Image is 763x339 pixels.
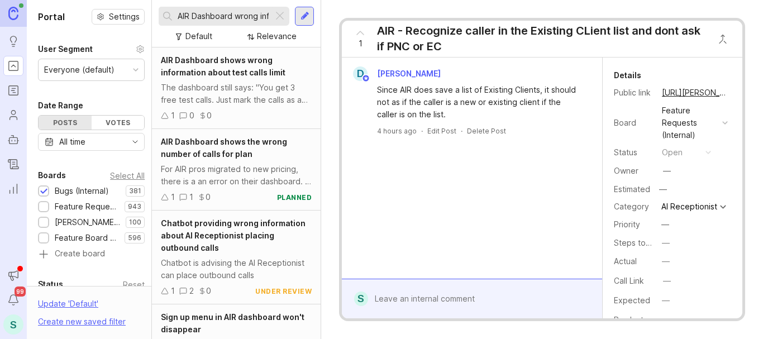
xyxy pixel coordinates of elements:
div: Since AIR does save a list of Existing Clients, it should not as if the caller is a new or existi... [377,84,580,121]
a: [URL][PERSON_NAME] [659,85,731,100]
div: AIR - Recognize caller in the Existing CLient list and dont ask if PNC or EC [377,23,706,54]
label: Call Link [614,276,644,285]
div: Select All [110,173,145,179]
div: Status [614,146,653,159]
a: Create board [38,250,145,260]
span: Settings [109,11,140,22]
p: 943 [128,202,141,211]
span: Chatbot providing wrong information about AI Receptionist placing outbound calls [161,218,306,252]
div: Estimated [614,185,650,193]
div: Category [614,200,653,213]
span: 99 [15,287,26,297]
p: 596 [128,233,141,242]
div: Edit Post [427,126,456,136]
div: 0 [206,191,211,203]
button: ProductboardID [660,313,674,327]
div: — [662,237,670,249]
img: Canny Home [8,7,18,20]
div: Bugs (Internal) [55,185,109,197]
a: Chatbot providing wrong information about AI Receptionist placing outbound callsChatbot is advisi... [152,211,321,304]
input: Search... [178,10,269,22]
div: 1 [189,191,193,203]
div: Create new saved filter [38,316,126,328]
a: AIR Dashboard shows the wrong number of calls for planFor AIR pros migrated to new pricing, there... [152,129,321,211]
div: 0 [207,109,212,122]
div: — [663,314,671,326]
button: Call Link [660,274,674,288]
p: 381 [129,187,141,195]
div: under review [255,287,312,296]
button: Expected [659,293,673,308]
div: S [354,292,368,306]
div: Owner [614,165,653,177]
div: — [662,255,670,268]
span: 1 [359,37,363,50]
button: Settings [92,9,145,25]
div: · [461,126,462,136]
div: 1 [171,109,175,122]
a: Roadmaps [3,80,23,101]
div: Everyone (default) [44,64,115,76]
span: Sign up menu in AIR dashboard won't disappear [161,312,304,334]
a: Reporting [3,179,23,199]
div: — [663,165,671,177]
button: Steps to Reproduce [659,236,673,250]
div: — [662,294,670,307]
div: Details [614,69,641,82]
a: Autopilot [3,130,23,150]
div: For AIR pros migrated to new pricing, there is a an error on their dashboard. It shows their old ... [161,163,312,188]
div: Public link [614,87,653,99]
div: — [663,275,671,287]
div: Relevance [257,30,297,42]
h1: Portal [38,10,65,23]
div: planned [277,193,312,202]
div: Boards [38,169,66,182]
div: 0 [189,109,194,122]
span: AIR Dashboard shows wrong information about test calls limit [161,55,285,77]
a: Ideas [3,31,23,51]
div: [PERSON_NAME] (Public) [55,216,120,228]
button: S [3,314,23,335]
label: Priority [614,219,640,229]
div: D [353,66,368,81]
p: 100 [129,218,141,227]
div: · [421,126,423,136]
label: Actual [614,256,637,266]
button: Close button [712,28,734,50]
div: Feature Board Sandbox [DATE] [55,232,119,244]
a: 4 hours ago [377,126,417,136]
div: Delete Post [467,126,506,136]
div: Status [38,278,63,291]
span: [PERSON_NAME] [377,69,441,78]
span: AIR Dashboard shows the wrong number of calls for plan [161,137,287,159]
div: 1 [171,191,175,203]
div: Votes [92,116,145,130]
div: 1 [171,285,175,297]
div: Posts [39,116,92,130]
div: 0 [206,285,211,297]
div: The dashboard still says: "You get 3 free test calls. Just mark the calls as a "test" once they a... [161,82,312,106]
div: Feature Requests (Internal) [662,104,718,141]
div: open [662,146,683,159]
a: AIR Dashboard shows wrong information about test calls limitThe dashboard still says: "You get 3 ... [152,47,321,129]
div: Default [185,30,212,42]
button: Announcements [3,265,23,285]
div: Chatbot is advising the AI Receptionist can place outbound calls [161,257,312,281]
a: Changelog [3,154,23,174]
button: Notifications [3,290,23,310]
label: ProductboardID [614,315,673,324]
div: 2 [189,285,194,297]
div: Reset [123,281,145,288]
button: Actual [659,254,673,269]
label: Expected [614,295,650,305]
div: AI Receptionist [661,203,717,211]
a: Users [3,105,23,125]
div: — [656,182,670,197]
div: Date Range [38,99,83,112]
label: Steps to Reproduce [614,238,690,247]
img: member badge [362,74,370,83]
div: Board [614,117,653,129]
